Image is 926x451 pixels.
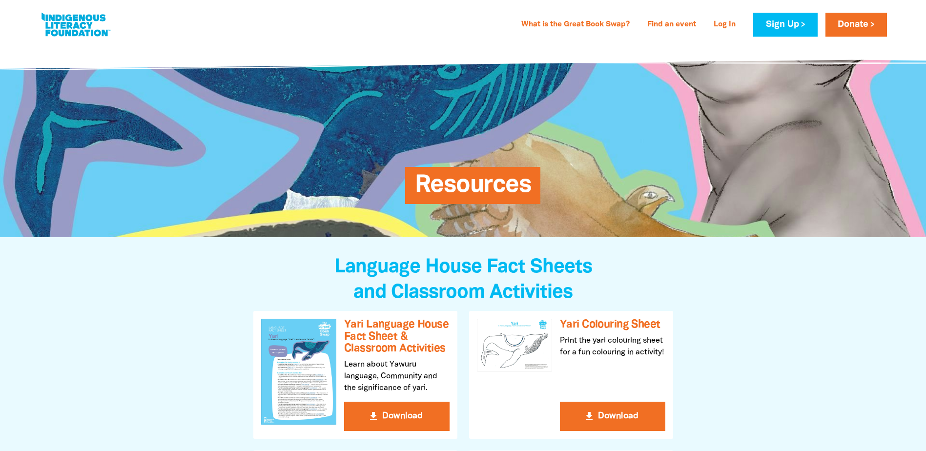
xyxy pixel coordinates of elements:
i: get_app [583,410,595,422]
span: and Classroom Activities [353,284,573,302]
span: Resources [415,174,531,204]
i: get_app [368,410,379,422]
a: Donate [825,13,887,37]
a: What is the Great Book Swap? [515,17,636,33]
img: Yari Colouring Sheet [477,319,552,372]
h3: Yari Colouring Sheet [560,319,665,331]
button: get_app Download [344,402,450,431]
img: Yari Language House Fact Sheet & Classroom Activities [261,319,336,425]
button: get_app Download [560,402,665,431]
a: Find an event [641,17,702,33]
a: Sign Up [753,13,817,37]
span: Language House Fact Sheets [334,258,592,276]
a: Log In [708,17,741,33]
h3: Yari Language House Fact Sheet & Classroom Activities [344,319,450,355]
